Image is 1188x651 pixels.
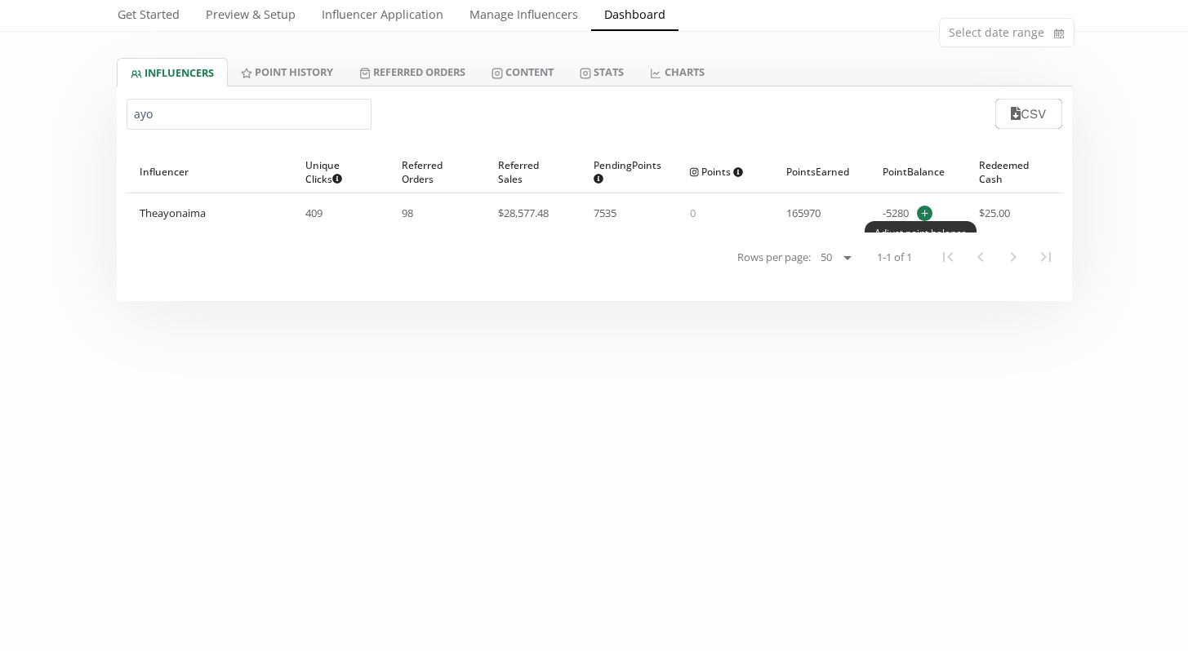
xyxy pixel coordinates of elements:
[979,206,1010,220] span: $ 25.00
[140,151,280,193] div: Influencer
[594,206,616,220] span: 7535
[786,151,857,193] div: Points Earned
[346,58,478,86] a: Referred Orders
[932,241,964,273] button: First Page
[917,206,932,221] span: +
[117,58,228,86] a: INFLUENCERS
[883,151,953,193] div: Point Balance
[305,158,363,186] span: Unique Clicks
[865,221,977,245] div: Adjust point balance
[567,58,637,86] a: Stats
[305,206,323,220] span: 409
[979,151,1049,193] div: Redeemed Cash
[737,250,811,265] span: Rows per page:
[127,99,372,130] input: Search by name or handle...
[690,165,743,179] span: Points
[402,151,472,193] div: Referred Orders
[964,241,997,273] button: Previous Page
[995,99,1061,129] button: CSV
[478,58,567,86] a: Content
[1030,241,1062,273] button: Last Page
[140,206,206,220] div: Theayonaima
[228,58,346,86] a: Point HISTORY
[690,206,696,220] span: 0
[402,206,413,220] span: 98
[498,206,549,220] span: $ 28,577.48
[594,158,661,186] span: Pending Points
[637,58,717,86] a: CHARTS
[997,241,1030,273] button: Next Page
[786,206,821,220] span: 165970
[883,206,909,221] span: -5280
[498,151,568,193] div: Referred Sales
[1054,25,1064,42] svg: calendar
[877,250,912,265] span: 1-1 of 1
[814,248,857,268] select: Rows per page:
